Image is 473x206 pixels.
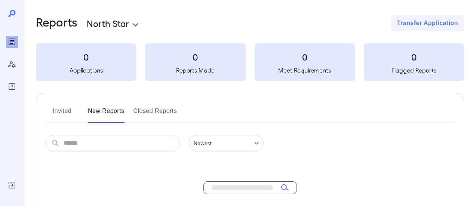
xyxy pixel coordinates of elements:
div: Newest [189,135,264,151]
button: Closed Reports [133,105,177,123]
h2: Reports [36,15,77,31]
div: Log Out [6,179,18,191]
div: Reports [6,36,18,48]
p: North Star [87,17,129,29]
button: New Reports [88,105,125,123]
button: Transfer Application [391,15,464,31]
h3: 0 [364,51,464,63]
summary: 0Applications0Reports Made0Meet Requirements0Flagged Reports [36,43,464,81]
div: FAQ [6,81,18,93]
h5: Meet Requirements [255,66,355,75]
h5: Flagged Reports [364,66,464,75]
h3: 0 [36,51,136,63]
h5: Reports Made [145,66,245,75]
h3: 0 [145,51,245,63]
h3: 0 [255,51,355,63]
div: Manage Users [6,58,18,70]
h5: Applications [36,66,136,75]
button: Invited [45,105,79,123]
